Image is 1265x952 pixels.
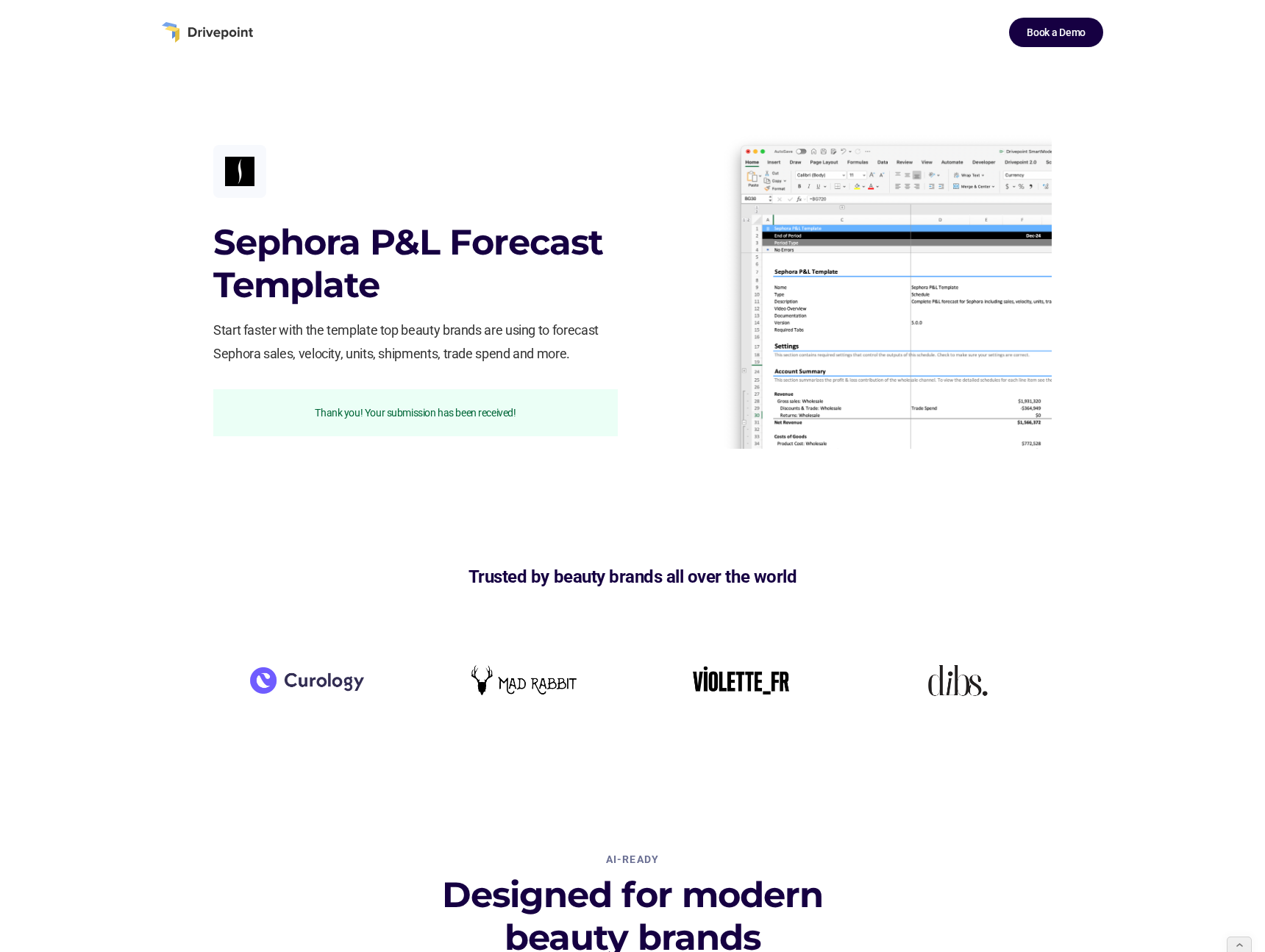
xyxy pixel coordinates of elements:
[468,564,797,590] h6: Trusted by beauty brands all over the world
[213,389,618,436] div: Email Form success
[1009,18,1103,47] a: Book a Demo
[606,850,659,868] div: AI-REady
[213,319,618,366] p: Start faster with the template top beauty brands are using to forecast Sephora sales, velocity, u...
[228,404,603,422] div: Thank you! Your submission has been received!
[213,221,618,306] h3: Sephora P&L Forecast Template
[1027,24,1086,41] div: Book a Demo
